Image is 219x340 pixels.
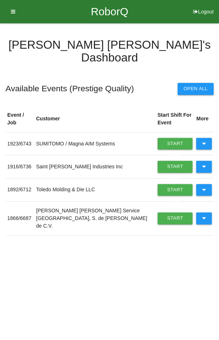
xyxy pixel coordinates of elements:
[34,132,156,155] td: SUMITOMO / Magna AIM Systems
[5,155,34,178] td: 1916 / 6736
[34,155,156,178] td: Saint [PERSON_NAME] Industries Inc
[158,212,193,224] a: Start Shift
[156,106,195,132] th: Start Shift For Event
[5,84,134,93] h5: Available Events ( Prestige Quality )
[34,201,156,236] td: [PERSON_NAME] [PERSON_NAME] Service [GEOGRAPHIC_DATA], S. de [PERSON_NAME] de C.V.
[158,161,193,172] a: Start Shift
[5,132,34,155] td: 1923 / 6743
[5,106,34,132] th: Event / Job
[5,39,214,64] h4: [PERSON_NAME] [PERSON_NAME] 's Dashboard
[194,106,214,132] th: More
[158,138,193,149] a: Start Shift
[34,106,156,132] th: Customer
[5,201,34,236] td: 1866 / 6687
[34,178,156,201] td: Toledo Molding & Die LLC
[178,83,214,95] button: Open All
[158,184,193,196] a: Start Shift
[5,178,34,201] td: 1892 / 6712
